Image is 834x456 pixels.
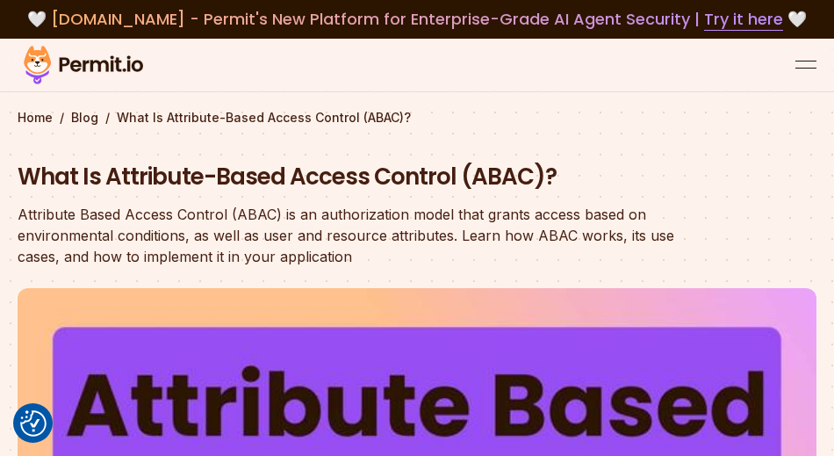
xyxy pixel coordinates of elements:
div: 🤍 🤍 [18,7,816,32]
span: [DOMAIN_NAME] - Permit's New Platform for Enterprise-Grade AI Agent Security | [51,8,783,30]
img: Permit logo [18,42,149,88]
img: Revisit consent button [20,410,47,437]
h1: What Is Attribute-Based Access Control (ABAC)? [18,162,692,193]
div: Attribute Based Access Control (ABAC) is an authorization model that grants access based on envir... [18,204,692,267]
div: / / [18,109,816,127]
a: Home [18,109,53,127]
button: Consent Preferences [20,410,47,437]
a: Blog [71,109,98,127]
button: open menu [795,54,816,76]
a: Try it here [704,8,783,31]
